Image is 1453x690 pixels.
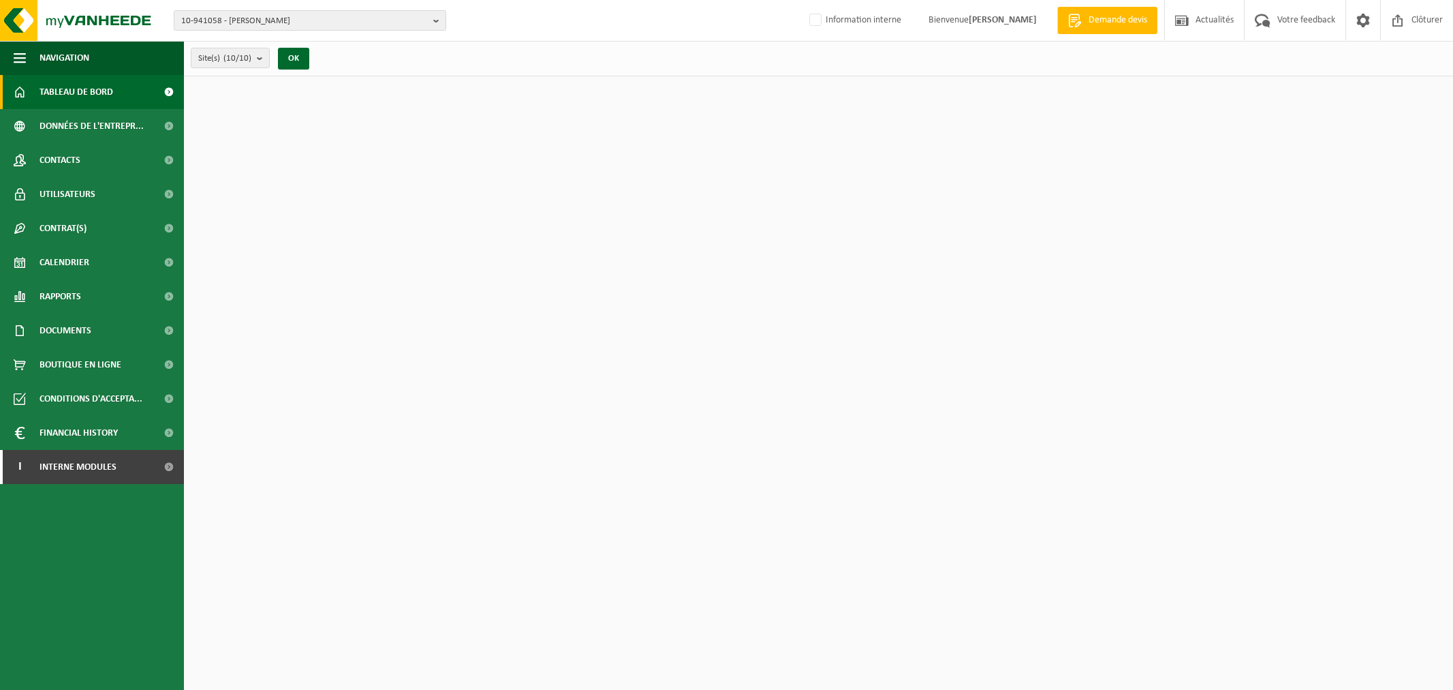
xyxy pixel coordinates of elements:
[40,109,144,143] span: Données de l'entrepr...
[40,211,87,245] span: Contrat(s)
[40,382,142,416] span: Conditions d'accepta...
[181,11,428,31] span: 10-941058 - [PERSON_NAME]
[40,348,121,382] span: Boutique en ligne
[40,280,81,314] span: Rapports
[40,416,118,450] span: Financial History
[40,143,80,177] span: Contacts
[1085,14,1151,27] span: Demande devis
[40,41,89,75] span: Navigation
[969,15,1037,25] strong: [PERSON_NAME]
[198,48,251,69] span: Site(s)
[174,10,446,31] button: 10-941058 - [PERSON_NAME]
[40,177,95,211] span: Utilisateurs
[40,245,89,280] span: Calendrier
[807,10,901,31] label: Information interne
[191,48,270,68] button: Site(s)(10/10)
[1057,7,1157,34] a: Demande devis
[40,450,116,484] span: Interne modules
[223,54,251,63] count: (10/10)
[40,314,91,348] span: Documents
[14,450,26,484] span: I
[278,48,309,70] button: OK
[40,75,113,109] span: Tableau de bord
